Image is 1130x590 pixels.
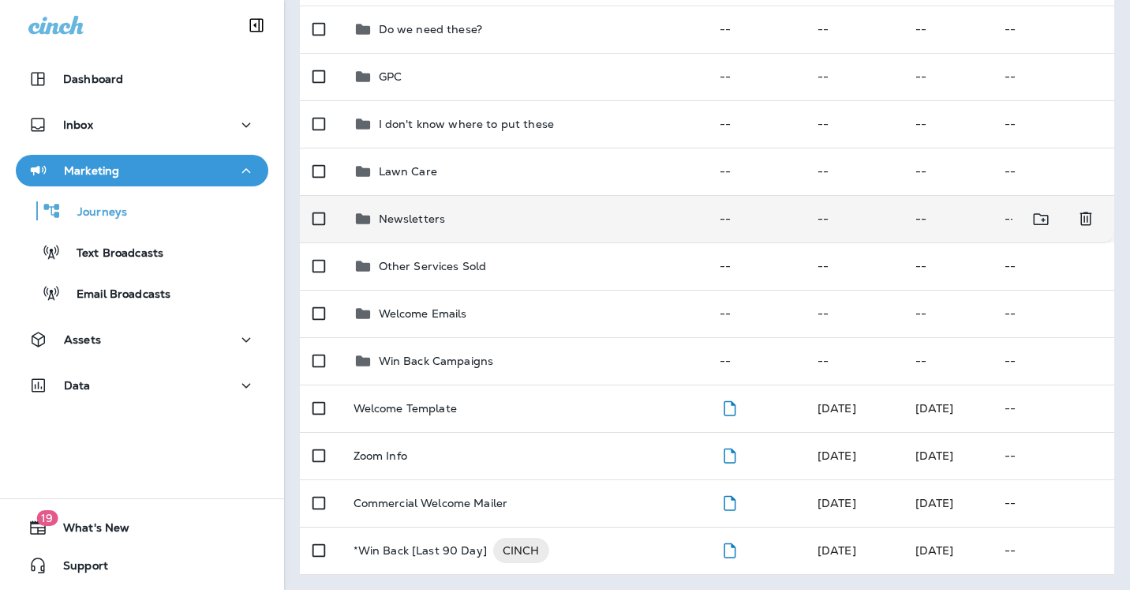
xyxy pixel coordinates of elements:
span: Support [47,559,108,578]
td: -- [805,53,903,100]
span: CINCH [493,543,549,558]
p: Other Services Sold [379,260,487,272]
td: -- [903,290,993,337]
td: -- [805,290,903,337]
td: -- [992,148,1114,195]
p: -- [1005,402,1102,415]
button: Dashboard [16,63,268,95]
td: -- [707,53,805,100]
button: Journeys [16,194,268,227]
p: Text Broadcasts [61,246,163,261]
td: -- [903,148,993,195]
p: Commercial Welcome Mailer [354,497,508,509]
p: Marketing [64,164,119,177]
p: I don't know where to put these [379,118,554,130]
td: -- [992,53,1114,100]
p: Dashboard [63,73,123,85]
span: Draft [720,542,739,556]
button: Assets [16,324,268,355]
td: -- [903,6,993,53]
td: -- [805,148,903,195]
span: Draft [720,494,739,509]
span: Jason Munk [818,449,856,463]
div: CINCH [493,538,549,563]
span: Draft [720,447,739,461]
td: -- [707,148,805,195]
td: -- [707,100,805,148]
td: -- [805,337,903,385]
span: Jason Munk [915,449,954,463]
td: -- [707,195,805,242]
td: -- [903,242,993,290]
p: Newsletters [379,212,446,225]
button: Text Broadcasts [16,235,268,269]
p: Welcome Template [354,402,457,415]
td: -- [805,6,903,53]
p: Email Broadcasts [61,287,170,303]
span: 19 [36,510,58,526]
td: -- [805,242,903,290]
td: -- [992,290,1114,337]
td: -- [992,100,1114,148]
span: Jason Munk [915,401,954,415]
span: Draft [720,400,739,414]
span: What's New [47,521,129,540]
td: -- [903,195,993,242]
p: Win Back Campaigns [379,355,494,367]
button: Move to folder [1025,203,1057,235]
p: -- [1005,449,1102,462]
td: -- [903,337,993,385]
td: -- [707,290,805,337]
button: Data [16,370,268,401]
td: -- [992,6,1114,53]
p: Welcome Emails [379,307,467,320]
button: Marketing [16,155,268,186]
p: Data [64,379,91,392]
td: -- [992,242,1114,290]
td: -- [707,337,805,385]
td: -- [805,100,903,148]
td: -- [903,100,993,148]
button: Collapse Sidebar [234,9,279,41]
td: -- [805,195,903,242]
p: Inbox [63,118,93,131]
td: -- [992,337,1114,385]
button: Support [16,550,268,581]
p: Lawn Care [379,165,437,178]
p: Do we need these? [379,23,482,36]
span: Deanna Durrant [818,543,856,558]
p: -- [1005,497,1102,509]
button: Delete [1070,203,1102,235]
span: Deanna Durrant [915,543,954,558]
td: -- [707,242,805,290]
td: -- [992,195,1083,242]
p: Zoom Info [354,449,407,462]
p: *Win Back [Last 90 Day] [354,538,487,563]
span: Jason Munk [818,496,856,510]
span: Jason Munk [915,496,954,510]
button: 19What's New [16,512,268,543]
button: Inbox [16,109,268,141]
td: -- [707,6,805,53]
span: Jason Munk [818,401,856,415]
p: GPC [379,70,402,83]
p: Journeys [62,205,127,220]
button: Email Broadcasts [16,276,268,310]
p: Assets [64,333,101,346]
td: -- [903,53,993,100]
p: -- [1005,544,1102,557]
